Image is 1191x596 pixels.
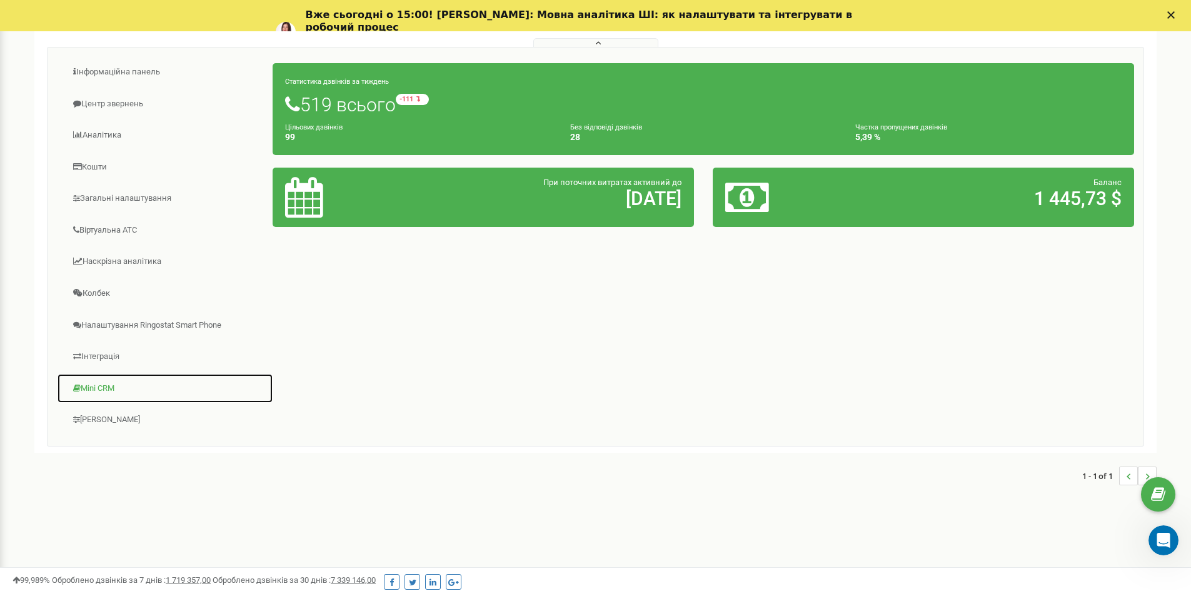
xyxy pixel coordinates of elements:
span: Оброблено дзвінків за 30 днів : [213,575,376,585]
span: 1 - 1 of 1 [1082,467,1119,485]
span: При поточних витратах активний до [543,178,681,187]
span: Оброблено дзвінків за 7 днів : [52,575,211,585]
h2: [DATE] [423,188,681,209]
a: Налаштування Ringostat Smart Phone [57,310,273,341]
a: Mini CRM [57,373,273,404]
small: Цільових дзвінків [285,123,343,131]
small: -111 [396,94,429,105]
a: Центр звернень [57,89,273,119]
a: Інформаційна панель [57,57,273,88]
u: 1 719 357,00 [166,575,211,585]
h4: 99 [285,133,551,142]
h4: 28 [570,133,837,142]
a: Віртуальна АТС [57,215,273,246]
small: Статистика дзвінків за тиждень [285,78,389,86]
span: 99,989% [13,575,50,585]
a: [PERSON_NAME] [57,405,273,435]
a: Колбек [57,278,273,309]
span: Баланс [1093,178,1122,187]
u: 7 339 146,00 [331,575,376,585]
a: Наскрізна аналітика [57,246,273,277]
div: Закрити [1167,11,1180,19]
h4: 5,39 % [855,133,1122,142]
a: Інтеграція [57,341,273,372]
a: Загальні налаштування [57,183,273,214]
img: Profile image for Yuliia [276,22,296,42]
h1: 519 всього [285,94,1122,115]
nav: ... [1082,454,1157,498]
a: Аналiтика [57,120,273,151]
b: Вже сьогодні о 15:00! [PERSON_NAME]: Мовна аналітика ШІ: як налаштувати та інтегрувати в робочий ... [306,9,853,33]
a: Кошти [57,152,273,183]
small: Частка пропущених дзвінків [855,123,947,131]
h2: 1 445,73 $ [863,188,1122,209]
iframe: Intercom live chat [1148,525,1178,555]
small: Без відповіді дзвінків [570,123,642,131]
